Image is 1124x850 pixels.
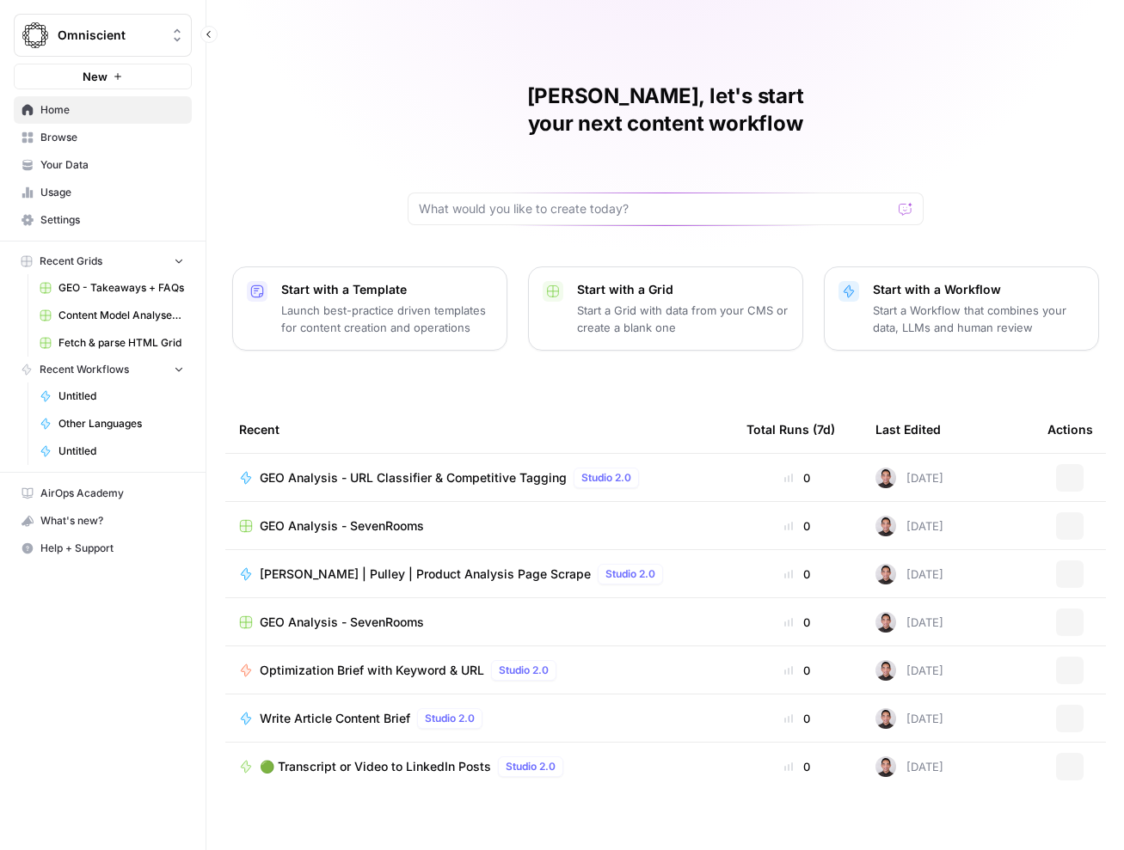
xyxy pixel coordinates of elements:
[15,508,191,534] div: What's new?
[239,468,719,488] a: GEO Analysis - URL Classifier & Competitive TaggingStudio 2.0
[40,212,184,228] span: Settings
[875,708,943,729] div: [DATE]
[58,416,184,431] span: Other Languages
[40,130,184,145] span: Browse
[14,64,192,89] button: New
[260,710,410,727] span: Write Article Content Brief
[14,248,192,274] button: Recent Grids
[14,96,192,124] a: Home
[14,179,192,206] a: Usage
[281,281,493,298] p: Start with a Template
[40,541,184,556] span: Help + Support
[746,710,848,727] div: 0
[873,281,1084,298] p: Start with a Workflow
[58,280,184,296] span: GEO - Takeaways + FAQs
[1047,406,1093,453] div: Actions
[239,756,719,777] a: 🟢 Transcript or Video to LinkedIn PostsStudio 2.0
[875,660,896,681] img: ldca96x3fqk96iahrrd7hy2ionxa
[32,382,192,410] a: Untitled
[605,566,655,582] span: Studio 2.0
[14,206,192,234] a: Settings
[58,388,184,404] span: Untitled
[58,27,162,44] span: Omniscient
[875,406,941,453] div: Last Edited
[875,516,943,536] div: [DATE]
[746,758,848,775] div: 0
[239,614,719,631] a: GEO Analysis - SevenRooms
[239,406,719,453] div: Recent
[875,756,896,777] img: ldca96x3fqk96iahrrd7hy2ionxa
[260,614,424,631] span: GEO Analysis - SevenRooms
[14,151,192,179] a: Your Data
[14,480,192,507] a: AirOps Academy
[499,663,549,678] span: Studio 2.0
[40,157,184,173] span: Your Data
[577,302,789,336] p: Start a Grid with data from your CMS or create a blank one
[577,281,789,298] p: Start with a Grid
[746,566,848,583] div: 0
[875,708,896,729] img: ldca96x3fqk96iahrrd7hy2ionxa
[58,308,184,323] span: Content Model Analyser + International
[875,564,896,584] img: ldca96x3fqk96iahrrd7hy2ionxa
[746,662,848,679] div: 0
[528,266,803,351] button: Start with a GridStart a Grid with data from your CMS or create a blank one
[32,437,192,465] a: Untitled
[281,302,493,336] p: Launch best-practice driven templates for content creation and operations
[260,517,424,535] span: GEO Analysis - SevenRooms
[14,535,192,562] button: Help + Support
[875,660,943,681] div: [DATE]
[824,266,1099,351] button: Start with a WorkflowStart a Workflow that combines your data, LLMs and human review
[873,302,1084,336] p: Start a Workflow that combines your data, LLMs and human review
[239,564,719,584] a: [PERSON_NAME] | Pulley | Product Analysis Page ScrapeStudio 2.0
[260,469,567,486] span: GEO Analysis - URL Classifier & Competitive Tagging
[875,612,896,633] img: ldca96x3fqk96iahrrd7hy2ionxa
[40,102,184,118] span: Home
[40,185,184,200] span: Usage
[239,660,719,681] a: Optimization Brief with Keyword & URLStudio 2.0
[260,662,484,679] span: Optimization Brief with Keyword & URL
[40,254,102,269] span: Recent Grids
[746,614,848,631] div: 0
[14,357,192,382] button: Recent Workflows
[408,83,924,138] h1: [PERSON_NAME], let's start your next content workflow
[40,486,184,501] span: AirOps Academy
[419,200,892,217] input: What would you like to create today?
[581,470,631,486] span: Studio 2.0
[83,68,107,85] span: New
[239,708,719,729] a: Write Article Content BriefStudio 2.0
[32,302,192,329] a: Content Model Analyser + International
[232,266,507,351] button: Start with a TemplateLaunch best-practice driven templates for content creation and operations
[58,335,184,351] span: Fetch & parse HTML Grid
[32,274,192,302] a: GEO - Takeaways + FAQs
[746,406,835,453] div: Total Runs (7d)
[260,758,491,775] span: 🟢 Transcript or Video to LinkedIn Posts
[875,468,896,488] img: ldca96x3fqk96iahrrd7hy2ionxa
[875,516,896,536] img: ldca96x3fqk96iahrrd7hy2ionxa
[20,20,51,51] img: Omniscient Logo
[14,124,192,151] a: Browse
[875,612,943,633] div: [DATE]
[746,517,848,535] div: 0
[875,468,943,488] div: [DATE]
[875,756,943,777] div: [DATE]
[239,517,719,535] a: GEO Analysis - SevenRooms
[260,566,591,583] span: [PERSON_NAME] | Pulley | Product Analysis Page Scrape
[746,469,848,486] div: 0
[40,362,129,377] span: Recent Workflows
[32,410,192,437] a: Other Languages
[14,14,192,57] button: Workspace: Omniscient
[506,759,556,774] span: Studio 2.0
[32,329,192,357] a: Fetch & parse HTML Grid
[14,507,192,535] button: What's new?
[58,443,184,459] span: Untitled
[875,564,943,584] div: [DATE]
[425,711,475,726] span: Studio 2.0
